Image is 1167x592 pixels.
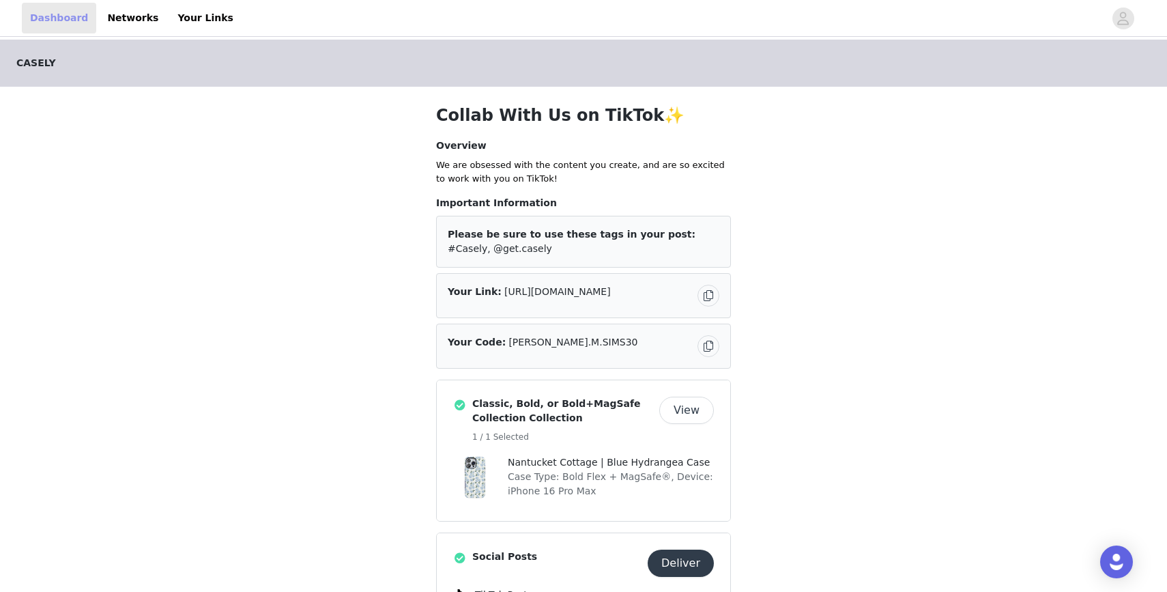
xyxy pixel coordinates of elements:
[448,243,552,254] span: #Casely, @get.casely
[648,559,714,569] a: Deliver
[448,337,506,348] span: Your Code:
[508,455,714,470] p: Nantucket Cottage | Blue Hydrangea Case
[436,196,731,210] p: Important Information
[1116,8,1129,29] div: avatar
[504,286,611,297] span: [URL][DOMAIN_NAME]
[436,139,731,153] h4: Overview
[508,337,637,348] span: [PERSON_NAME].M.SIMS30
[169,3,242,33] a: Your Links
[16,56,56,70] span: CASELY
[472,550,642,564] h4: Social Posts
[648,550,714,577] button: Deliver
[448,229,695,240] span: Please be sure to use these tags in your post:
[472,431,654,443] h5: 1 / 1 Selected
[436,380,731,522] div: Classic, Bold, or Bold+MagSafe Collection Collection
[472,397,654,425] h4: Classic, Bold, or Bold+MagSafe Collection Collection
[659,406,714,416] a: View
[508,470,714,498] p: Case Type: Bold Flex + MagSafe®, Device: iPhone 16 Pro Max
[436,103,731,128] h1: Collab With Us on TikTok✨
[448,286,502,297] span: Your Link:
[659,397,714,424] button: View
[1100,546,1133,578] div: Open Intercom Messenger
[436,158,731,185] p: We are obsessed with the content you create, and are so excited to work with you on TikTok!
[22,3,96,33] a: Dashboard
[99,3,167,33] a: Networks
